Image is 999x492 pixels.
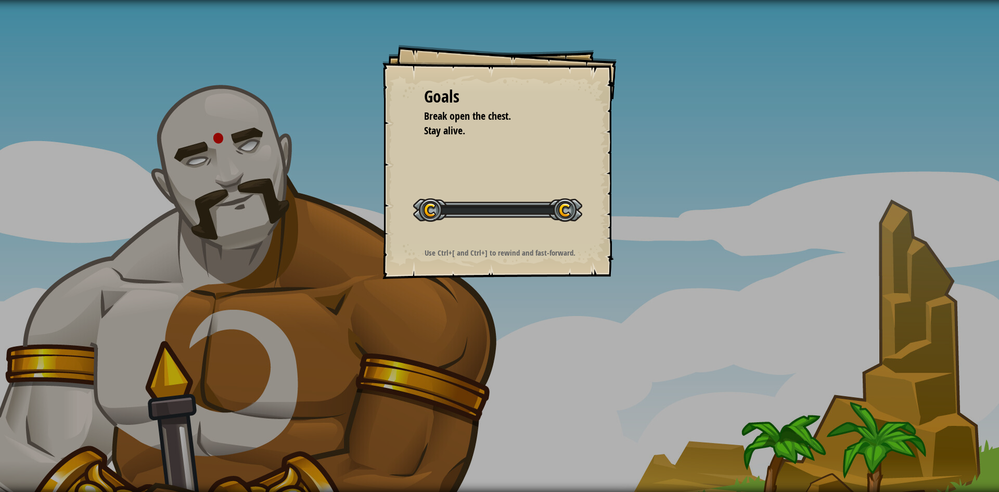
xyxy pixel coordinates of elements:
li: Stay alive. [411,123,572,138]
li: Break open the chest. [411,109,572,124]
strong: Use Ctrl+[ and Ctrl+] to rewind and fast-forward. [425,247,575,258]
span: Stay alive. [424,123,465,137]
div: Goals [424,85,575,109]
span: Break open the chest. [424,109,511,123]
